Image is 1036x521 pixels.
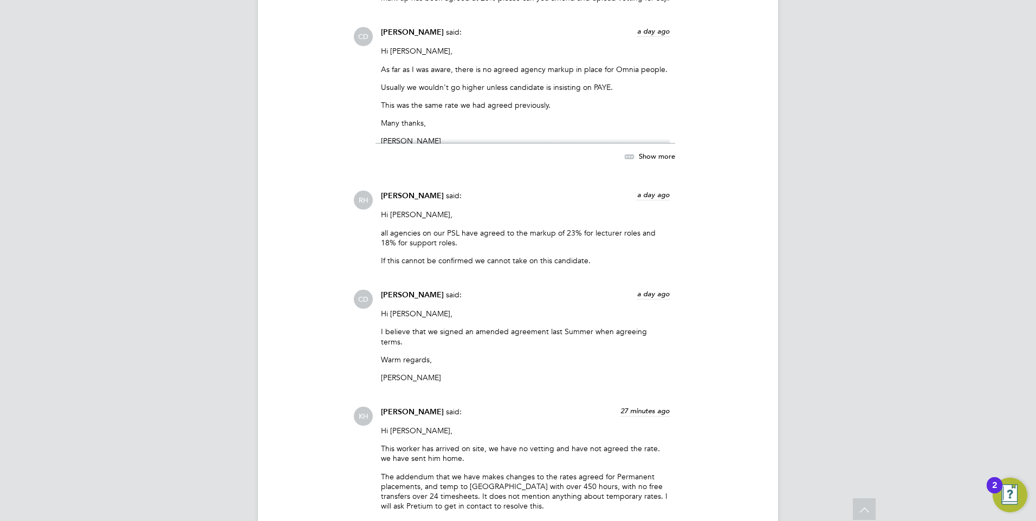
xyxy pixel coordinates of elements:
span: [PERSON_NAME] [381,407,444,416]
p: Hi [PERSON_NAME], [381,46,670,56]
p: [PERSON_NAME] [381,136,670,146]
span: a day ago [637,190,670,199]
span: said: [446,290,462,299]
p: Usually we wouldn't go higher unless candidate is insisting on PAYE. [381,82,670,92]
span: [PERSON_NAME] [381,28,444,37]
span: [PERSON_NAME] [381,290,444,299]
p: Many thanks, [381,118,670,128]
p: [PERSON_NAME] [381,373,670,382]
span: RH [354,191,373,210]
span: said: [446,407,462,416]
span: a day ago [637,27,670,36]
span: KH [354,407,373,426]
span: Show more [639,152,675,161]
span: CD [354,290,373,309]
p: If this cannot be confirmed we cannot take on this candidate. [381,256,670,265]
p: I believe that we signed an amended agreement last Summer when agreeing terms. [381,327,670,346]
p: As far as I was aware, there is no agreed agency markup in place for Omnia people. [381,64,670,74]
span: [PERSON_NAME] [381,191,444,200]
p: Warm regards, [381,355,670,364]
span: a day ago [637,289,670,298]
p: The addendum that we have makes changes to the rates agreed for Permanent placements, and temp to... [381,472,670,511]
div: 2 [992,485,997,499]
button: Open Resource Center, 2 new notifications [993,478,1027,512]
p: Hi [PERSON_NAME], [381,210,670,219]
p: This worker has arrived on site, we have no vetting and have not agreed the rate. we have sent hi... [381,444,670,463]
p: all agencies on our PSL have agreed to the markup of 23% for lecturer roles and 18% for support r... [381,228,670,248]
span: CD [354,27,373,46]
span: said: [446,27,462,37]
span: 27 minutes ago [620,406,670,415]
p: Hi [PERSON_NAME], [381,426,670,435]
p: This was the same rate we had agreed previously. [381,100,670,110]
p: Hi [PERSON_NAME], [381,309,670,318]
span: said: [446,191,462,200]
